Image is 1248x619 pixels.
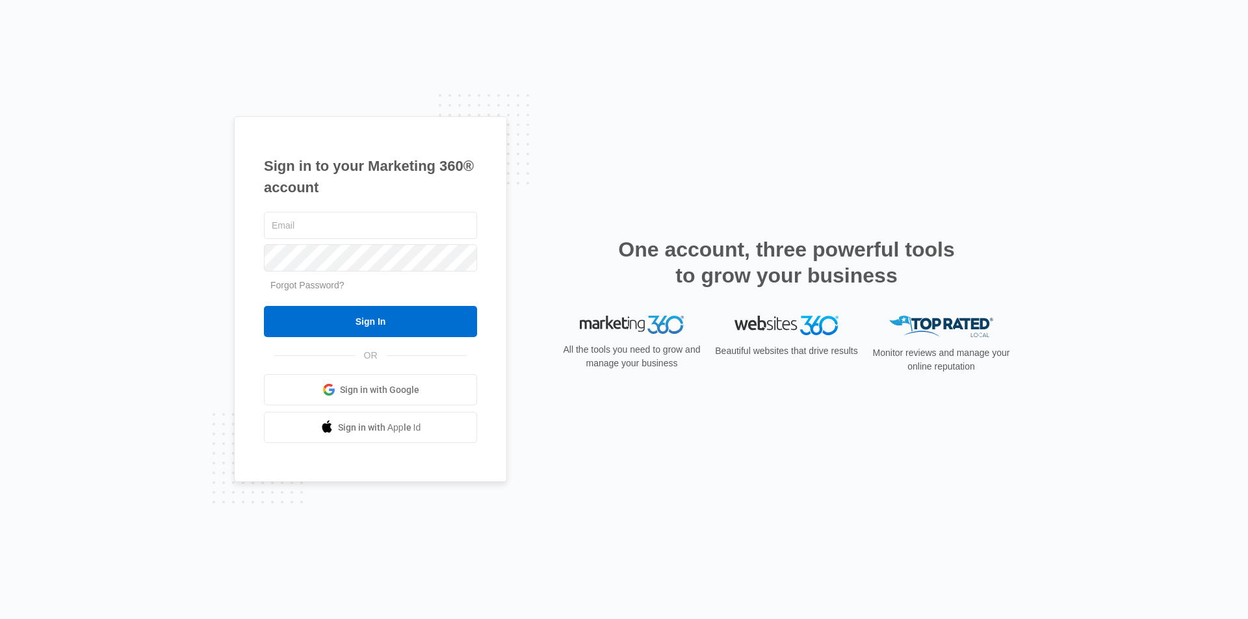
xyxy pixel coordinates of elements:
[889,316,993,337] img: Top Rated Local
[614,236,959,288] h2: One account, three powerful tools to grow your business
[340,383,419,397] span: Sign in with Google
[714,344,859,358] p: Beautiful websites that drive results
[270,280,344,290] a: Forgot Password?
[264,306,477,337] input: Sign In
[338,421,421,435] span: Sign in with Apple Id
[264,412,477,443] a: Sign in with Apple Id
[580,316,684,334] img: Marketing 360
[355,349,387,362] span: OR
[264,374,477,405] a: Sign in with Google
[734,316,838,335] img: Websites 360
[868,346,1014,373] p: Monitor reviews and manage your online reputation
[264,155,477,198] h1: Sign in to your Marketing 360® account
[264,212,477,239] input: Email
[559,343,705,370] p: All the tools you need to grow and manage your business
